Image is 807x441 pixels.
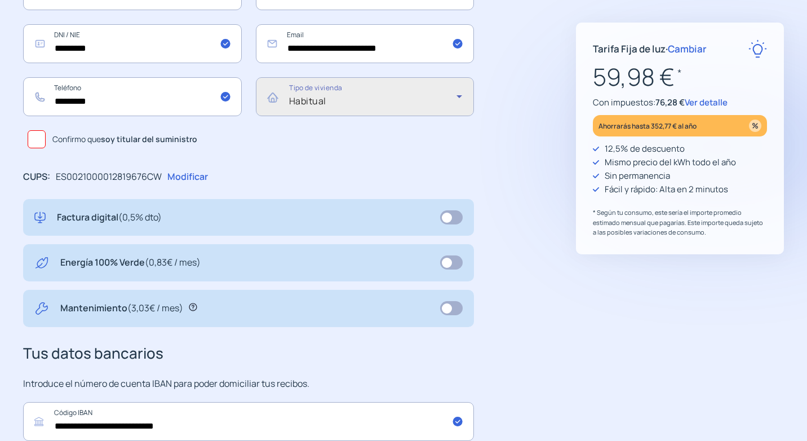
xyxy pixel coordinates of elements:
p: 59,98 € [593,58,767,96]
p: Energía 100% Verde [60,255,201,270]
b: soy titular del suministro [101,134,197,144]
img: percentage_icon.svg [749,120,761,132]
span: (0,83€ / mes) [145,256,201,268]
span: Ver detalle [685,96,728,108]
p: Ahorrarás hasta 352,77 € al año [598,120,697,133]
span: (3,03€ / mes) [127,302,183,314]
p: Mismo precio del kWh todo el año [605,156,736,169]
p: Con impuestos: [593,96,767,109]
p: * Según tu consumo, este sería el importe promedio estimado mensual que pagarías. Este importe qu... [593,208,767,237]
p: Tarifa Fija de luz · [593,41,707,56]
mat-label: Tipo de vivienda [289,83,342,93]
span: Confirmo que [52,133,197,145]
p: Sin permanencia [605,169,670,183]
img: energy-green.svg [34,255,49,270]
p: Modificar [167,170,208,184]
p: 12,5% de descuento [605,142,685,156]
span: 76,28 € [655,96,685,108]
span: Cambiar [668,42,707,55]
p: Factura digital [57,210,162,225]
p: Introduce el número de cuenta IBAN para poder domiciliar tus recibos. [23,377,474,391]
img: rate-E.svg [748,39,767,58]
img: digital-invoice.svg [34,210,46,225]
p: ES0021000012819676CW [56,170,162,184]
span: Habitual [289,95,326,107]
span: (0,5% dto) [118,211,162,223]
img: tool.svg [34,301,49,316]
h3: Tus datos bancarios [23,342,474,365]
p: Fácil y rápido: Alta en 2 minutos [605,183,728,196]
p: Mantenimiento [60,301,183,316]
p: CUPS: [23,170,50,184]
